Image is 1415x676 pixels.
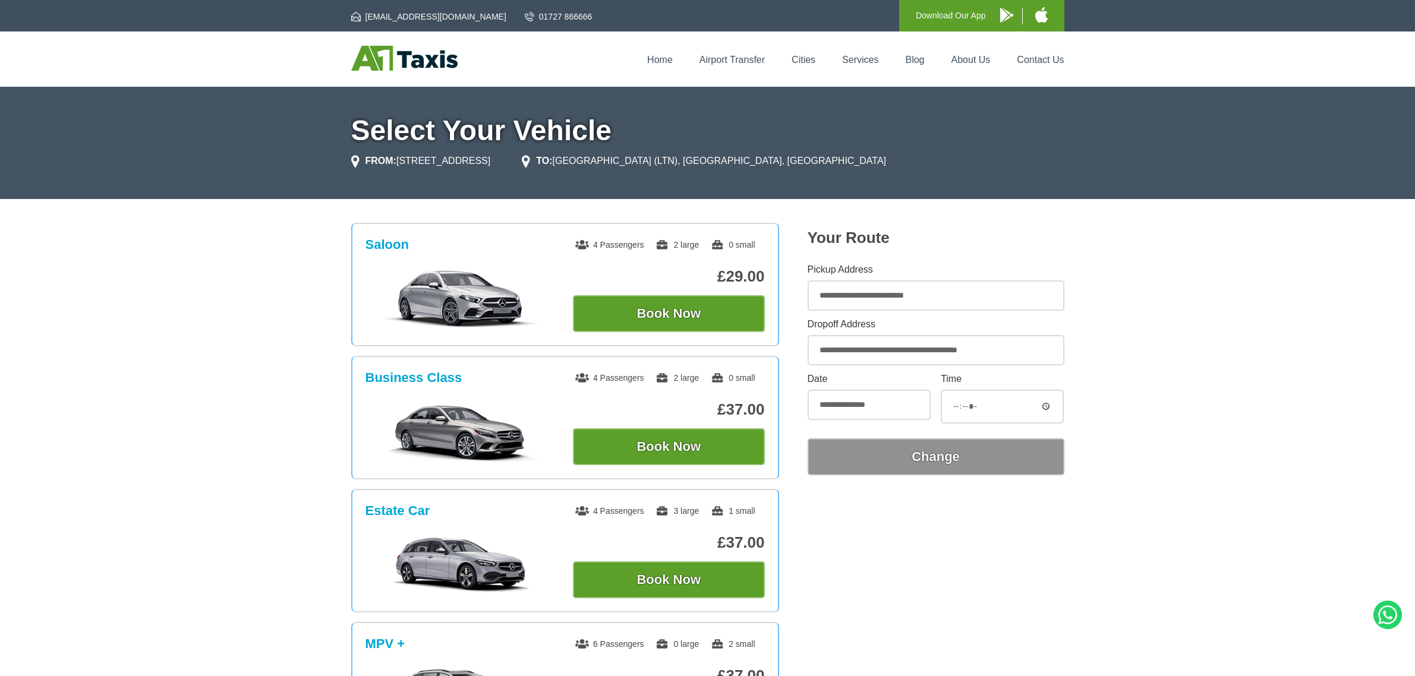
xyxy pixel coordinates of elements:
p: £29.00 [573,267,765,286]
a: Blog [905,55,924,65]
span: 4 Passengers [575,506,644,516]
img: Business Class [371,402,550,462]
span: 0 small [711,240,755,249]
a: [EMAIL_ADDRESS][DOMAIN_NAME] [351,11,506,23]
img: A1 Taxis Android App [1000,8,1013,23]
h3: Saloon [365,237,409,252]
span: 0 large [655,639,699,649]
p: £37.00 [573,400,765,419]
h2: Your Route [808,229,1064,247]
h3: Estate Car [365,503,430,519]
span: 6 Passengers [575,639,644,649]
p: £37.00 [573,533,765,552]
label: Pickup Address [808,265,1064,274]
button: Book Now [573,428,765,465]
li: [GEOGRAPHIC_DATA] (LTN), [GEOGRAPHIC_DATA], [GEOGRAPHIC_DATA] [522,154,886,168]
img: Saloon [371,269,550,328]
p: Download Our App [916,8,986,23]
span: 4 Passengers [575,373,644,383]
label: Date [808,374,931,384]
a: 01727 866666 [525,11,593,23]
span: 2 large [655,240,699,249]
button: Book Now [573,561,765,598]
a: Home [647,55,673,65]
a: Cities [792,55,815,65]
span: 1 small [711,506,755,516]
img: A1 Taxis St Albans LTD [351,46,458,71]
iframe: chat widget [1252,650,1409,676]
span: 4 Passengers [575,240,644,249]
li: [STREET_ADDRESS] [351,154,491,168]
span: 3 large [655,506,699,516]
h3: MPV + [365,636,405,652]
h3: Business Class [365,370,462,386]
a: About Us [951,55,991,65]
span: 0 small [711,373,755,383]
button: Book Now [573,295,765,332]
strong: TO: [536,156,552,166]
button: Change [808,438,1064,475]
a: Airport Transfer [699,55,765,65]
img: A1 Taxis iPhone App [1035,7,1048,23]
h1: Select Your Vehicle [351,116,1064,145]
label: Time [941,374,1064,384]
span: 2 large [655,373,699,383]
strong: FROM: [365,156,396,166]
img: Estate Car [371,535,550,595]
a: Services [842,55,878,65]
label: Dropoff Address [808,320,1064,329]
span: 2 small [711,639,755,649]
a: Contact Us [1017,55,1064,65]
